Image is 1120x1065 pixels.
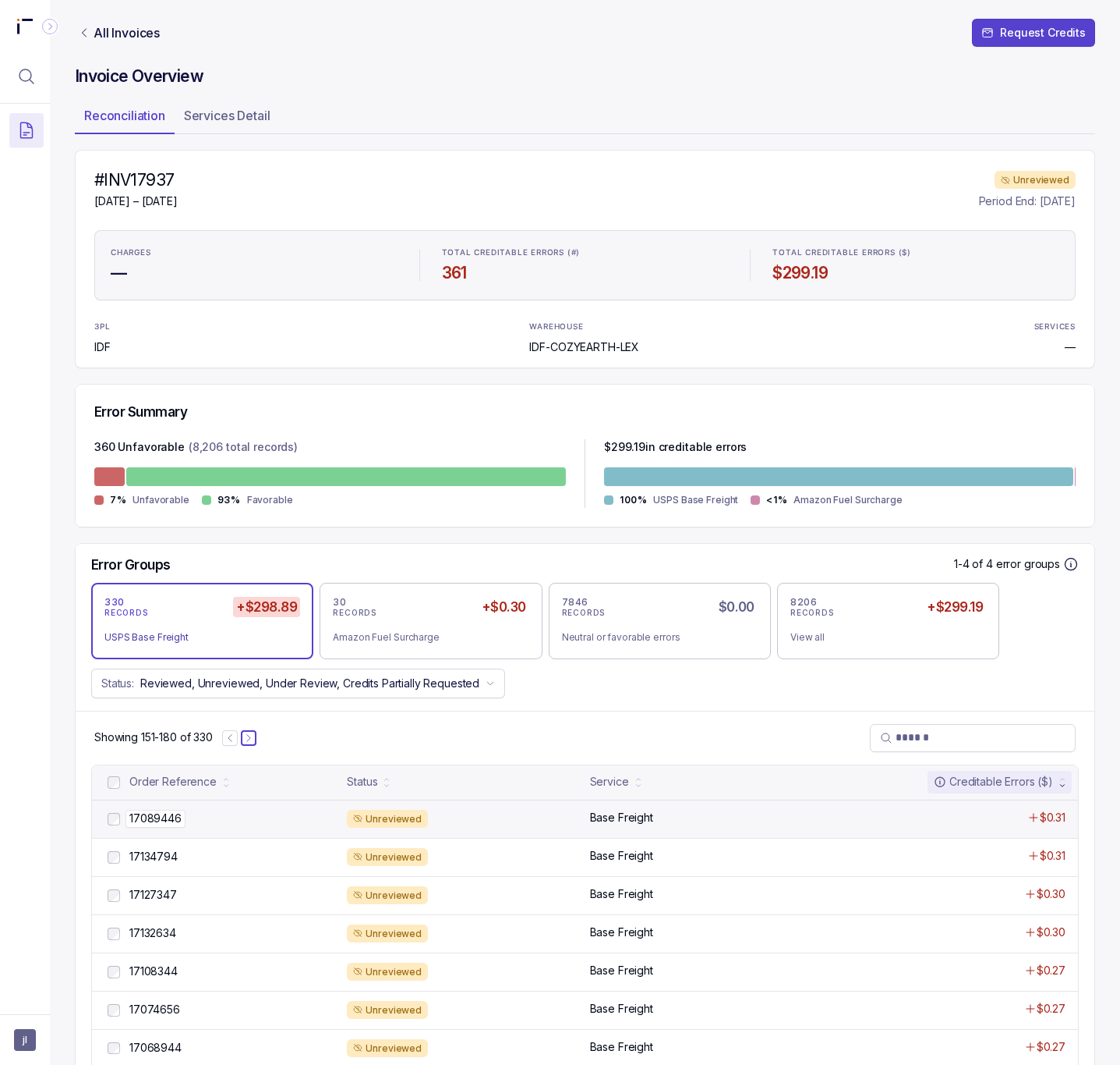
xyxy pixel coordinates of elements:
p: 8206 [790,596,817,609]
h4: Invoice Overview [75,66,1095,87]
input: checkbox-checkbox [108,1004,120,1017]
p: Base Freight [590,1039,653,1055]
p: RECORDS [790,609,834,618]
p: 7846 [562,596,588,609]
p: TOTAL CREDITABLE ERRORS ($) [772,248,911,257]
p: 17068944 [129,1040,182,1056]
p: $0.31 [1040,810,1065,825]
p: — [1065,339,1076,355]
p: Base Freight [590,1001,653,1017]
p: Unfavorable [132,492,189,508]
h5: $0.00 [715,597,758,617]
button: Next Page [241,730,256,746]
div: Order Reference [129,774,217,790]
li: Statistic CHARGES [101,237,407,293]
div: Unreviewed [347,848,428,867]
li: Statistic TOTAL CREDITABLE ERRORS ($) [763,237,1069,293]
div: Remaining page entries [94,730,213,745]
p: 17074656 [129,1002,180,1017]
li: Tab Reconciliation [75,103,175,134]
a: Link All Invoices [75,25,163,41]
p: $0.31 [1040,848,1065,864]
p: 17134794 [129,849,178,864]
p: Favorable [247,492,293,508]
p: 17108344 [129,964,178,979]
p: CHARGES [111,248,151,257]
p: USPS Base Freight [653,492,738,508]
p: Base Freight [590,848,653,864]
p: $0.27 [1037,963,1065,978]
p: 17127347 [129,887,177,903]
div: Creditable Errors ($) [934,774,1053,790]
p: $0.27 [1037,1001,1065,1017]
h5: Error Groups [91,556,171,573]
button: Previous Page [222,730,238,746]
div: Unreviewed [347,1001,428,1020]
p: [DATE] – [DATE] [94,193,178,209]
ul: Tab Group [75,103,1095,134]
button: Menu Icon Button MagnifyingGlassIcon [9,59,44,94]
p: Base Freight [590,925,653,940]
div: Amazon Fuel Surcharge [333,630,516,645]
p: Base Freight [590,963,653,978]
div: Unreviewed [347,1039,428,1058]
p: Amazon Fuel Surcharge [793,492,902,508]
li: Tab Services Detail [175,103,280,134]
h5: Error Summary [94,403,187,421]
h5: +$299.19 [924,597,986,617]
p: RECORDS [562,609,606,618]
p: 100% [620,494,647,506]
p: IDF-COZYEARTH-LEX [529,339,639,355]
p: 360 Unfavorable [94,439,185,458]
h4: #INV17937 [94,169,178,191]
p: $0.27 [1037,1039,1065,1055]
p: 30 [333,596,346,609]
input: checkbox-checkbox [108,1042,120,1055]
p: Services Detail [184,106,270,125]
div: Neutral or favorable errors [562,630,745,645]
p: Request Credits [1000,25,1086,41]
p: Base Freight [590,886,653,902]
p: 1-4 of 4 [954,556,996,572]
p: 17089446 [125,810,185,827]
p: 330 [104,596,125,609]
input: checkbox-checkbox [108,776,120,789]
h4: 361 [442,262,729,284]
p: IDF [94,339,135,355]
p: SERVICES [1034,322,1076,332]
h5: +$0.30 [479,597,529,617]
p: Reviewed, Unreviewed, Under Review, Credits Partially Requested [140,676,479,691]
button: Request Credits [972,19,1095,47]
ul: Statistic Highlights [94,230,1076,300]
button: User initials [14,1029,36,1051]
p: <1% [766,494,787,506]
p: $ 299.19 in creditable errors [604,439,747,458]
div: Collapse Icon [41,17,59,36]
li: Statistic TOTAL CREDITABLE ERRORS (#) [433,237,738,293]
p: Status: [101,676,134,691]
input: checkbox-checkbox [108,889,120,902]
p: 7% [110,494,126,506]
div: Unreviewed [995,171,1076,190]
p: RECORDS [333,609,376,618]
p: Reconciliation [84,106,165,125]
p: 3PL [94,322,135,332]
p: 17132634 [129,925,176,941]
h4: $299.19 [772,262,1059,284]
p: $0.30 [1037,925,1065,940]
input: checkbox-checkbox [108,813,120,825]
p: error groups [996,556,1060,572]
p: 93% [217,494,241,506]
input: checkbox-checkbox [108,851,120,864]
div: Status [347,774,377,790]
div: Service [590,774,629,790]
div: Unreviewed [347,925,428,943]
div: Unreviewed [347,963,428,982]
p: All Invoices [94,25,160,41]
h5: +$298.89 [233,597,300,617]
div: Unreviewed [347,810,428,829]
h4: — [111,262,397,284]
p: $0.30 [1037,886,1065,902]
p: TOTAL CREDITABLE ERRORS (#) [442,248,581,257]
